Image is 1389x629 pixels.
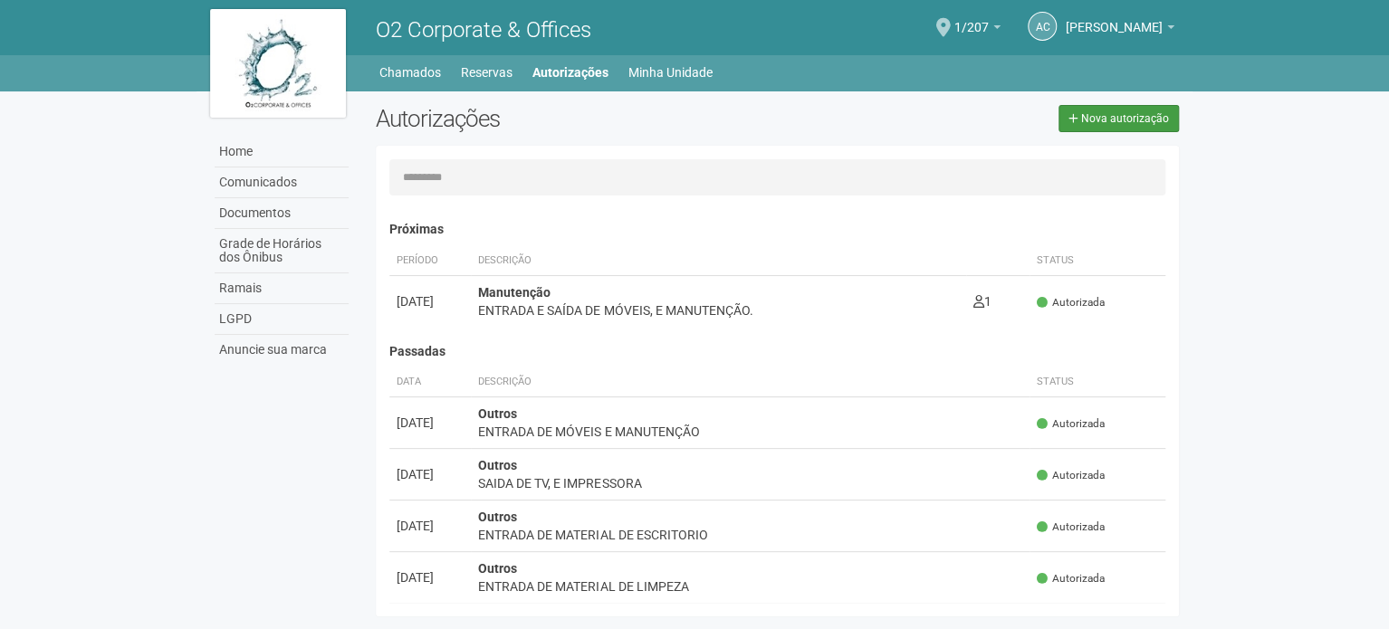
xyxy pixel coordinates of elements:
[397,568,464,586] div: [DATE]
[478,510,517,524] strong: Outros
[461,60,512,85] a: Reservas
[478,526,1022,544] div: ENTRADA DE MATERIAL DE ESCRITORIO
[973,294,991,309] span: 1
[215,335,349,365] a: Anuncie sua marca
[389,367,471,397] th: Data
[1030,246,1165,276] th: Status
[1030,367,1165,397] th: Status
[397,465,464,483] div: [DATE]
[478,458,517,472] strong: Outros
[471,246,965,276] th: Descrição
[1028,12,1057,41] a: AC
[397,517,464,535] div: [DATE]
[397,292,464,310] div: [DATE]
[389,223,1165,236] h4: Próximas
[215,137,349,167] a: Home
[215,167,349,198] a: Comunicados
[1037,295,1105,310] span: Autorizada
[1066,23,1174,37] a: [PERSON_NAME]
[1059,105,1179,132] a: Nova autorização
[210,9,346,118] img: logo.jpg
[1037,416,1105,432] span: Autorizada
[532,60,608,85] a: Autorizações
[478,285,551,300] strong: Manutenção
[1081,112,1169,125] span: Nova autorização
[215,304,349,335] a: LGPD
[215,229,349,273] a: Grade de Horários dos Ônibus
[471,367,1030,397] th: Descrição
[379,60,441,85] a: Chamados
[215,273,349,304] a: Ramais
[478,301,958,319] div: ENTRADA E SAÍDA DE MÓVEIS, E MANUTENÇÃO.
[389,246,471,276] th: Período
[478,406,517,421] strong: Outros
[954,23,1001,37] a: 1/207
[1066,3,1163,34] span: Andréa Cunha
[1037,519,1105,535] span: Autorizada
[628,60,713,85] a: Minha Unidade
[215,198,349,229] a: Documentos
[478,423,1022,441] div: ENTRADA DE MÓVEIS E MANUTENÇÃO
[376,17,591,43] span: O2 Corporate & Offices
[478,474,1022,492] div: SAIDA DE TV, E IMPRESSORA
[376,105,763,132] h2: Autorizações
[478,577,1022,596] div: ENTRADA DE MATERIAL DE LIMPEZA
[397,414,464,432] div: [DATE]
[478,561,517,576] strong: Outros
[1037,468,1105,483] span: Autorizada
[389,345,1165,358] h4: Passadas
[1037,571,1105,586] span: Autorizada
[954,3,989,34] span: 1/207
